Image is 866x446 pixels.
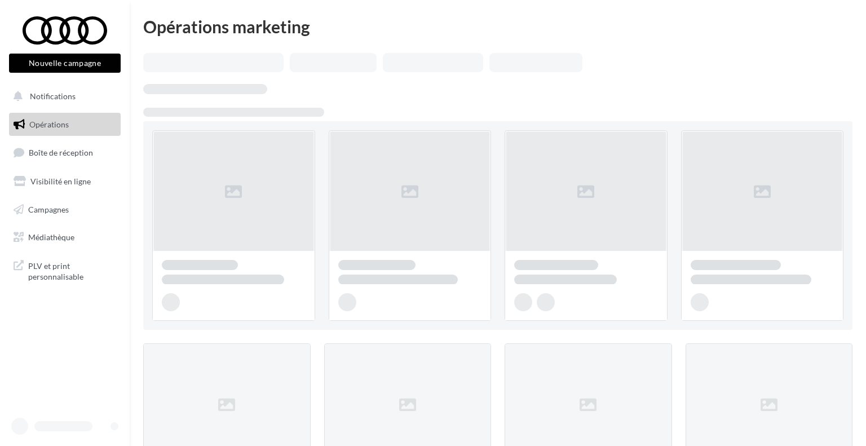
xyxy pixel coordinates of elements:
span: Notifications [30,91,76,101]
span: Boîte de réception [29,148,93,157]
span: PLV et print personnalisable [28,258,116,282]
span: Visibilité en ligne [30,176,91,186]
div: Opérations marketing [143,18,852,35]
span: Médiathèque [28,232,74,242]
a: Campagnes [7,198,123,222]
a: Boîte de réception [7,140,123,165]
span: Campagnes [28,204,69,214]
button: Notifications [7,85,118,108]
span: Opérations [29,120,69,129]
a: Opérations [7,113,123,136]
a: Visibilité en ligne [7,170,123,193]
a: PLV et print personnalisable [7,254,123,287]
a: Médiathèque [7,226,123,249]
button: Nouvelle campagne [9,54,121,73]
